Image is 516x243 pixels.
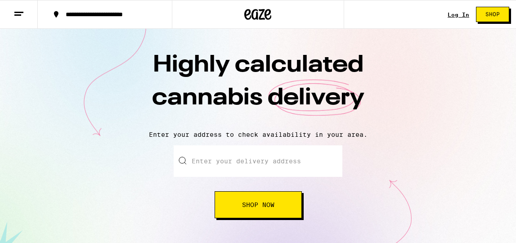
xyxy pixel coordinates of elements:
[448,12,469,18] a: Log In
[101,49,416,124] h1: Highly calculated cannabis delivery
[9,131,507,138] p: Enter your address to check availability in your area.
[469,7,516,22] a: Shop
[476,7,509,22] button: Shop
[485,12,500,17] span: Shop
[174,145,342,177] input: Enter your delivery address
[242,202,274,208] span: Shop Now
[215,191,302,218] button: Shop Now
